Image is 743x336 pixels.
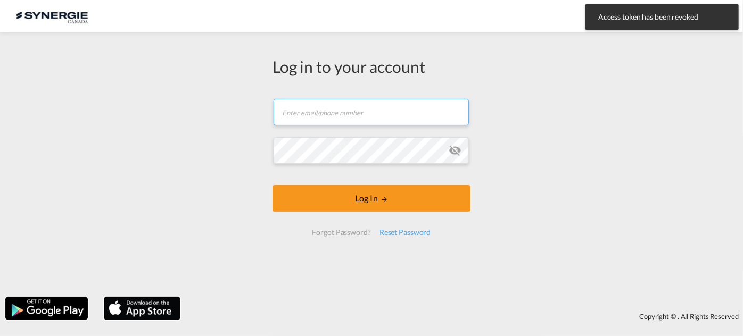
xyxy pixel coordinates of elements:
[375,223,435,242] div: Reset Password
[273,55,470,78] div: Log in to your account
[308,223,375,242] div: Forgot Password?
[16,4,88,28] img: 1f56c880d42311ef80fc7dca854c8e59.png
[103,296,181,321] img: apple.png
[274,99,469,125] input: Enter email/phone number
[273,185,470,212] button: LOGIN
[186,307,743,325] div: Copyright © . All Rights Reserved
[4,296,89,321] img: google.png
[595,12,729,22] span: Access token has been revoked
[449,144,461,157] md-icon: icon-eye-off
